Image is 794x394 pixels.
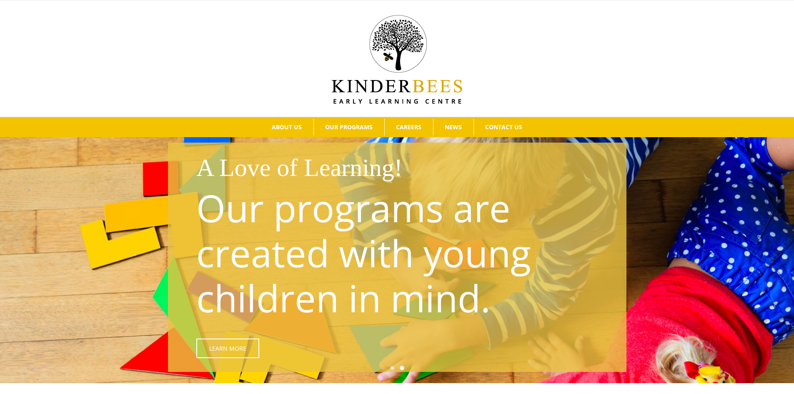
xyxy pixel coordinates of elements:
a: 1 [390,366,395,370]
span: NEWS [445,124,462,130]
a: OUR PROGRAMS [314,119,384,136]
h1: A Love of Learning! [196,150,620,185]
span: CONTACT US [485,124,522,130]
span: CAREERS [396,124,421,130]
p: Our programs are created with young children in mind. [196,185,602,320]
a: 2 [400,366,404,370]
nav: Main Menu [13,117,781,137]
a: ABOUT US [260,119,313,136]
img: Kinder Bees Logo [332,15,462,104]
a: Learn More [196,339,259,358]
a: CAREERS [385,119,433,136]
a: CONTACT US [474,119,534,136]
span: OUR PROGRAMS [325,124,373,130]
span: Learn More [209,345,246,352]
span: ABOUT US [272,124,302,130]
a: NEWS [433,119,473,136]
